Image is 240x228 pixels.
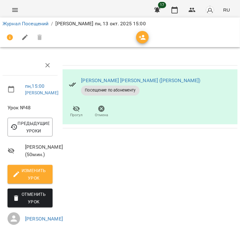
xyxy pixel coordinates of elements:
button: Прогул [64,103,89,121]
a: Журнал Посещений [3,21,49,27]
a: [PERSON_NAME] [PERSON_NAME] ([PERSON_NAME]) [81,77,200,83]
button: Отмена [89,103,114,121]
span: Отмена [95,112,108,118]
button: Menu [8,2,23,17]
img: avatar_s.png [206,6,214,14]
button: RU [221,4,232,16]
span: Урок №48 [8,104,53,112]
span: Прогул [70,112,83,118]
li: / [51,20,53,27]
span: RU [223,7,230,13]
a: [PERSON_NAME] [25,90,59,95]
span: Предыдущие уроки [13,120,48,135]
a: [PERSON_NAME] [25,216,63,222]
span: Отменить Урок [13,191,48,206]
p: [PERSON_NAME] пн, 13 окт. 2025 15:00 [56,20,146,27]
span: [PERSON_NAME] ( 50 мин. ) [25,143,53,158]
span: 17 [158,2,166,8]
button: Отменить Урок [8,189,53,207]
span: Изменить урок [13,167,48,182]
nav: breadcrumb [3,20,237,27]
button: Предыдущие уроки [8,118,53,136]
span: Посещение по абонементу [81,87,139,93]
button: Изменить урок [8,165,53,184]
a: пн , 15:00 [25,83,44,89]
